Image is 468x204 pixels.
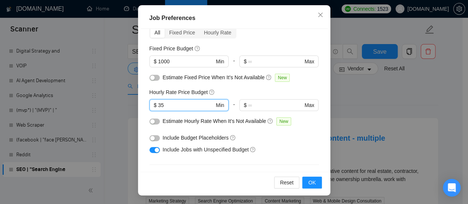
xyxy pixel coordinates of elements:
[274,177,300,188] button: Reset
[163,118,266,124] span: Estimate Hourly Rate When It’s Not Available
[163,147,249,153] span: Include Jobs with Unspecified Budget
[199,27,236,38] div: Hourly Rate
[248,57,303,66] input: ∞
[209,89,215,95] span: question-circle
[195,46,201,51] span: question-circle
[304,101,314,109] span: Max
[266,74,272,80] span: question-circle
[163,74,265,80] span: Estimate Fixed Price When It’s Not Available
[230,135,236,141] span: question-circle
[310,5,330,25] button: Close
[229,56,239,73] div: -
[150,27,165,38] div: All
[244,101,247,109] span: $
[276,117,291,126] span: New
[267,118,273,124] span: question-circle
[154,101,157,109] span: $
[158,57,214,66] input: 0
[216,57,224,66] span: Min
[149,14,319,23] div: Job Preferences
[158,101,214,109] input: 0
[244,57,247,66] span: $
[216,101,224,109] span: Min
[443,179,461,197] div: Open Intercom Messenger
[280,178,294,187] span: Reset
[149,44,193,53] h5: Fixed Price Budget
[275,74,290,82] span: New
[163,135,229,141] span: Include Budget Placeholders
[229,99,239,117] div: -
[302,177,321,188] button: OK
[154,57,157,66] span: $
[250,147,256,153] span: question-circle
[308,178,316,187] span: OK
[304,57,314,66] span: Max
[248,101,303,109] input: ∞
[317,12,323,18] span: close
[149,88,208,96] h5: Hourly Rate Price Budget
[165,27,199,38] div: Fixed Price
